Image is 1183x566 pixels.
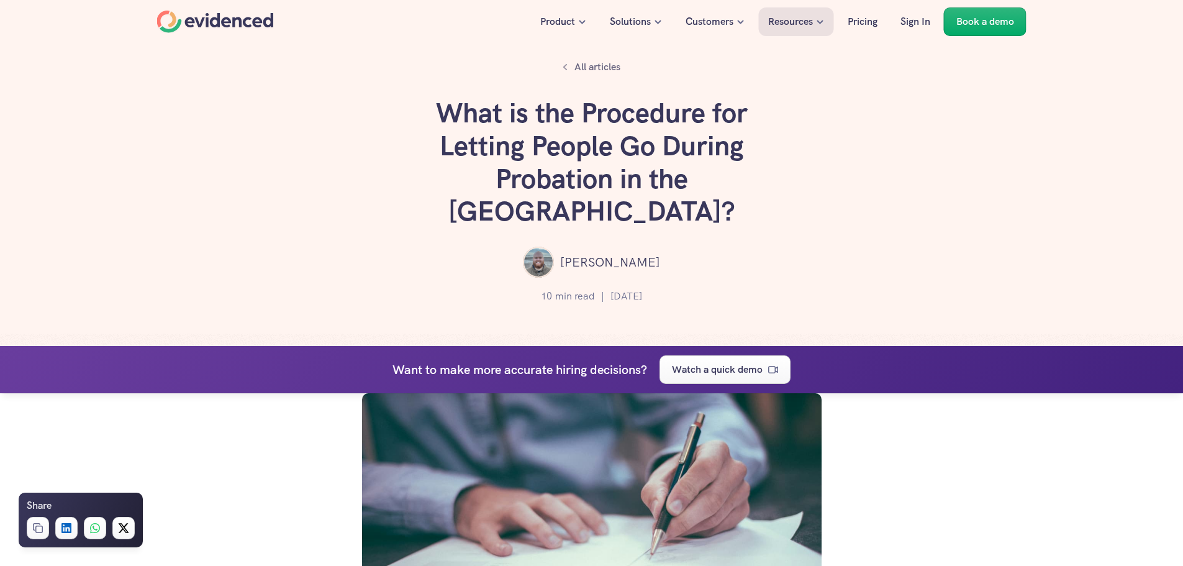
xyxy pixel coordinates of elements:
a: Book a demo [944,7,1027,36]
p: All articles [574,59,620,75]
p: 10 [541,288,552,304]
p: Book a demo [956,14,1014,30]
p: Watch a quick demo [672,362,763,378]
p: Sign In [900,14,930,30]
p: Product [540,14,575,30]
p: Pricing [848,14,877,30]
p: Solutions [610,14,651,30]
h6: Share [27,498,52,514]
a: Pricing [838,7,887,36]
p: [PERSON_NAME] [560,252,660,272]
p: min read [555,288,595,304]
h1: What is the Procedure for Letting People Go During Probation in the [GEOGRAPHIC_DATA]? [406,97,778,228]
a: Home [157,11,274,33]
a: Watch a quick demo [659,355,791,384]
p: Resources [768,14,813,30]
p: | [601,288,604,304]
a: All articles [556,56,627,78]
p: Customers [686,14,733,30]
a: Sign In [891,7,940,36]
img: "" [523,247,554,278]
p: [DATE] [610,288,642,304]
h4: Want to make more accurate hiring decisions? [392,360,647,380]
